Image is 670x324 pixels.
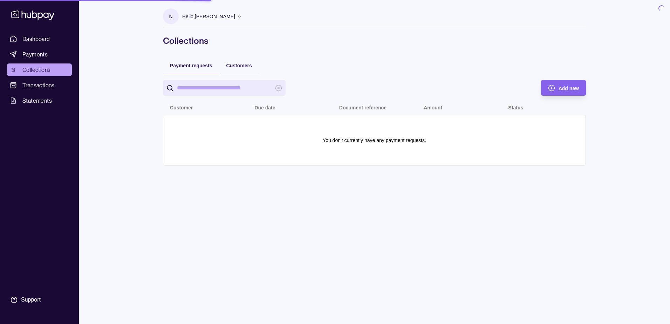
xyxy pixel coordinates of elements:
[7,94,72,107] a: Statements
[21,296,41,304] div: Support
[22,81,55,89] span: Transactions
[22,66,50,74] span: Collections
[7,292,72,307] a: Support
[170,63,212,68] span: Payment requests
[559,86,579,91] span: Add new
[163,35,586,46] h1: Collections
[541,80,586,96] button: Add new
[7,63,72,76] a: Collections
[7,48,72,61] a: Payments
[508,105,524,110] p: Status
[7,79,72,92] a: Transactions
[339,105,387,110] p: Document reference
[226,63,252,68] span: Customers
[182,13,235,20] p: Hello, [PERSON_NAME]
[22,50,48,59] span: Payments
[7,33,72,45] a: Dashboard
[22,96,52,105] span: Statements
[177,80,272,96] input: search
[254,105,275,110] p: Due date
[323,136,426,144] p: You don't currently have any payment requests.
[22,35,50,43] span: Dashboard
[424,105,442,110] p: Amount
[169,13,172,20] p: N
[170,105,193,110] p: Customer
